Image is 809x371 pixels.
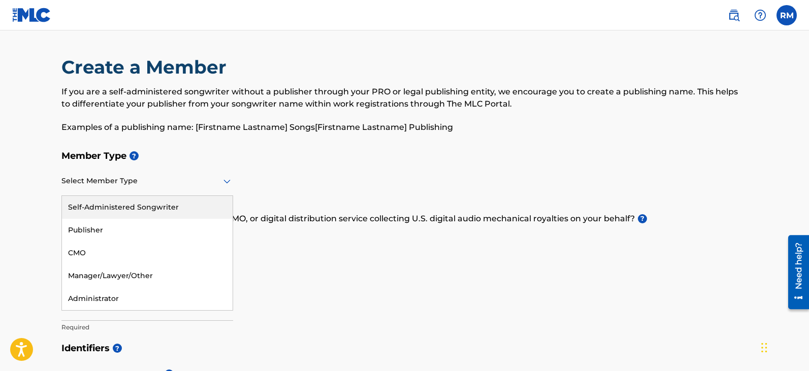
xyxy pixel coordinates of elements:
[761,332,767,363] div: Drag
[728,9,740,21] img: search
[61,271,748,292] h5: Member Name
[750,5,770,25] div: Help
[12,8,51,22] img: MLC Logo
[724,5,744,25] a: Public Search
[62,287,233,310] div: Administrator
[62,242,233,264] div: CMO
[113,344,122,353] span: ?
[61,86,748,110] p: If you are a self-administered songwriter without a publisher through your PRO or legal publishin...
[61,56,232,79] h2: Create a Member
[61,145,748,167] h5: Member Type
[62,219,233,242] div: Publisher
[638,214,647,223] span: ?
[62,196,233,219] div: Self-Administered Songwriter
[61,213,748,225] p: Do you have a publisher, administrator, CMO, or digital distribution service collecting U.S. digi...
[61,338,748,359] h5: Identifiers
[61,121,748,133] p: Examples of a publishing name: [Firstname Lastname] Songs[Firstname Lastname] Publishing
[758,322,809,371] iframe: Chat Widget
[62,264,233,287] div: Manager/Lawyer/Other
[130,151,139,160] span: ?
[754,9,766,21] img: help
[61,323,233,332] p: Required
[776,5,797,25] div: User Menu
[781,231,809,313] iframe: Resource Center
